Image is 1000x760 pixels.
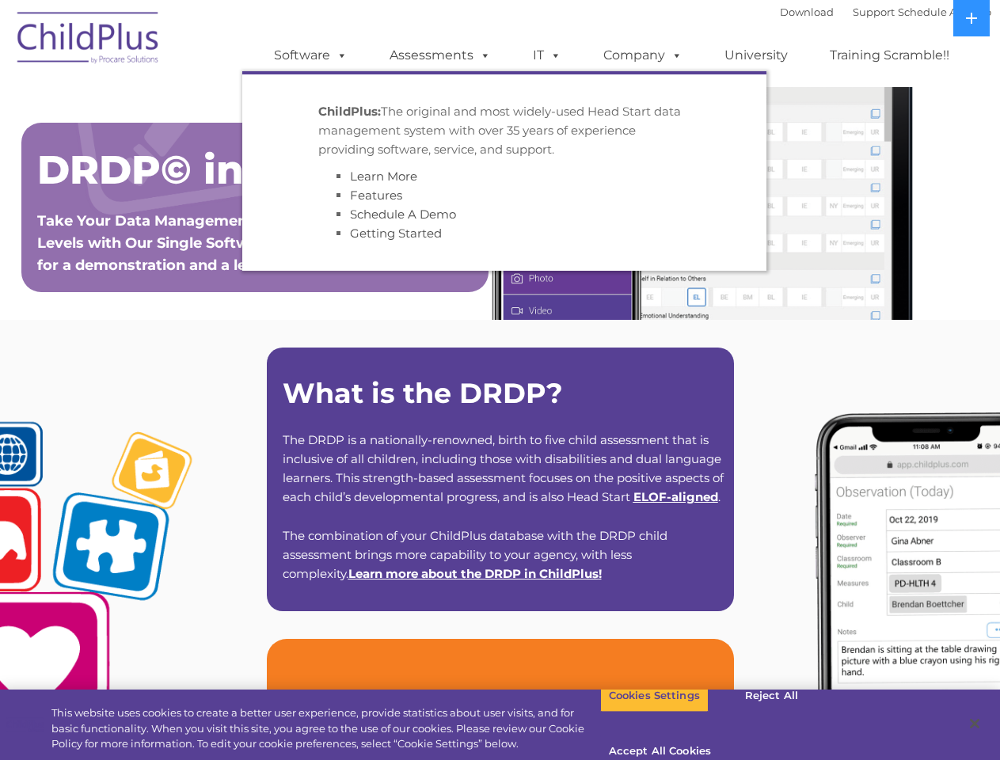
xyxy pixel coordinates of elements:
[318,104,381,119] strong: ChildPlus:
[258,40,363,71] a: Software
[318,102,690,159] p: The original and most widely-used Head Start data management system with over 35 years of experie...
[517,40,577,71] a: IT
[600,679,709,712] button: Cookies Settings
[633,489,718,504] a: ELOF-aligned
[348,566,602,581] span: !
[374,40,507,71] a: Assessments
[350,207,456,222] a: Schedule A Demo
[10,1,168,80] img: ChildPlus by Procare Solutions
[780,6,834,18] a: Download
[709,40,804,71] a: University
[51,705,600,752] div: This website uses cookies to create a better user experience, provide statistics about user visit...
[780,6,991,18] font: |
[957,706,992,741] button: Close
[814,40,965,71] a: Training Scramble!!
[350,188,402,203] a: Features
[587,40,698,71] a: Company
[283,528,667,581] span: The combination of your ChildPlus database with the DRDP child assessment brings more capability ...
[853,6,895,18] a: Support
[348,566,599,581] a: Learn more about the DRDP in ChildPlus
[283,376,563,410] strong: What is the DRDP?
[898,6,991,18] a: Schedule A Demo
[350,226,442,241] a: Getting Started
[350,169,417,184] a: Learn More
[37,146,457,194] span: DRDP© in ChildPlus
[37,212,469,274] span: Take Your Data Management and Assessments to New Levels with Our Single Software Solutionnstratio...
[722,679,821,712] button: Reject All
[283,432,724,504] span: The DRDP is a nationally-renowned, birth to five child assessment that is inclusive of all childr...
